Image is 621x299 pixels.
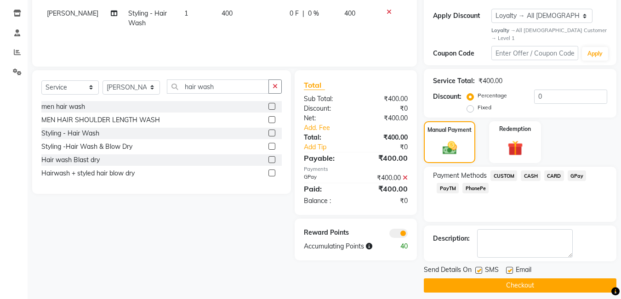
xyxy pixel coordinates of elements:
input: Enter Offer / Coupon Code [491,46,578,60]
div: Coupon Code [433,49,491,58]
button: Checkout [424,278,616,293]
div: 40 [385,242,415,251]
div: Reward Points [297,228,356,238]
label: Percentage [478,91,507,100]
span: 1 [184,9,188,17]
div: Description: [433,234,470,243]
span: | [302,9,304,18]
div: Paid: [297,183,356,194]
div: ₹400.00 [356,113,415,123]
div: ₹400.00 [356,152,415,164]
label: Manual Payment [427,126,472,134]
span: Payment Methods [433,171,487,181]
div: All [DEMOGRAPHIC_DATA] Customer → Level 1 [491,27,607,42]
span: Total [304,80,325,90]
div: ₹400.00 [356,94,415,104]
div: Accumulating Points [297,242,385,251]
div: Net: [297,113,356,123]
div: Hair wash Blast dry [41,155,100,165]
span: GPay [568,170,587,181]
div: Payments [304,165,408,173]
button: Apply [582,47,608,61]
div: Styling - Hair Wash [41,129,99,138]
div: ₹0 [356,196,415,206]
div: GPay [297,173,356,183]
div: Hairwash + styled hair blow dry [41,169,135,178]
div: Apply Discount [433,11,491,21]
div: Service Total: [433,76,475,86]
img: _gift.svg [503,139,528,158]
input: Search or Scan [167,79,269,94]
div: ₹400.00 [479,76,502,86]
div: Styling -Hair Wash & Blow Dry [41,142,132,152]
span: 400 [222,9,233,17]
div: men hair wash [41,102,85,112]
div: Discount: [297,104,356,113]
div: Total: [297,133,356,142]
span: PayTM [437,183,459,193]
span: CUSTOM [490,170,517,181]
div: Payable: [297,152,356,164]
div: ₹400.00 [356,173,415,183]
a: Add Tip [297,142,365,152]
span: CARD [544,170,564,181]
div: Discount: [433,92,461,102]
strong: Loyalty → [491,27,516,34]
span: Styling - Hair Wash [128,9,167,27]
div: ₹400.00 [356,133,415,142]
span: SMS [485,265,499,276]
span: [PERSON_NAME] [47,9,98,17]
label: Fixed [478,103,491,112]
label: Redemption [499,125,531,133]
img: _cash.svg [438,140,461,156]
span: 0 % [308,9,319,18]
span: Send Details On [424,265,472,276]
a: Add. Fee [297,123,415,133]
span: 400 [344,9,355,17]
span: CASH [521,170,541,181]
span: Email [516,265,531,276]
div: MEN HAIR SHOULDER LENGTH WASH [41,115,160,125]
span: 0 F [290,9,299,18]
div: ₹0 [366,142,415,152]
div: ₹400.00 [356,183,415,194]
div: ₹0 [356,104,415,113]
div: Balance : [297,196,356,206]
span: PhonePe [462,183,489,193]
div: Sub Total: [297,94,356,104]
